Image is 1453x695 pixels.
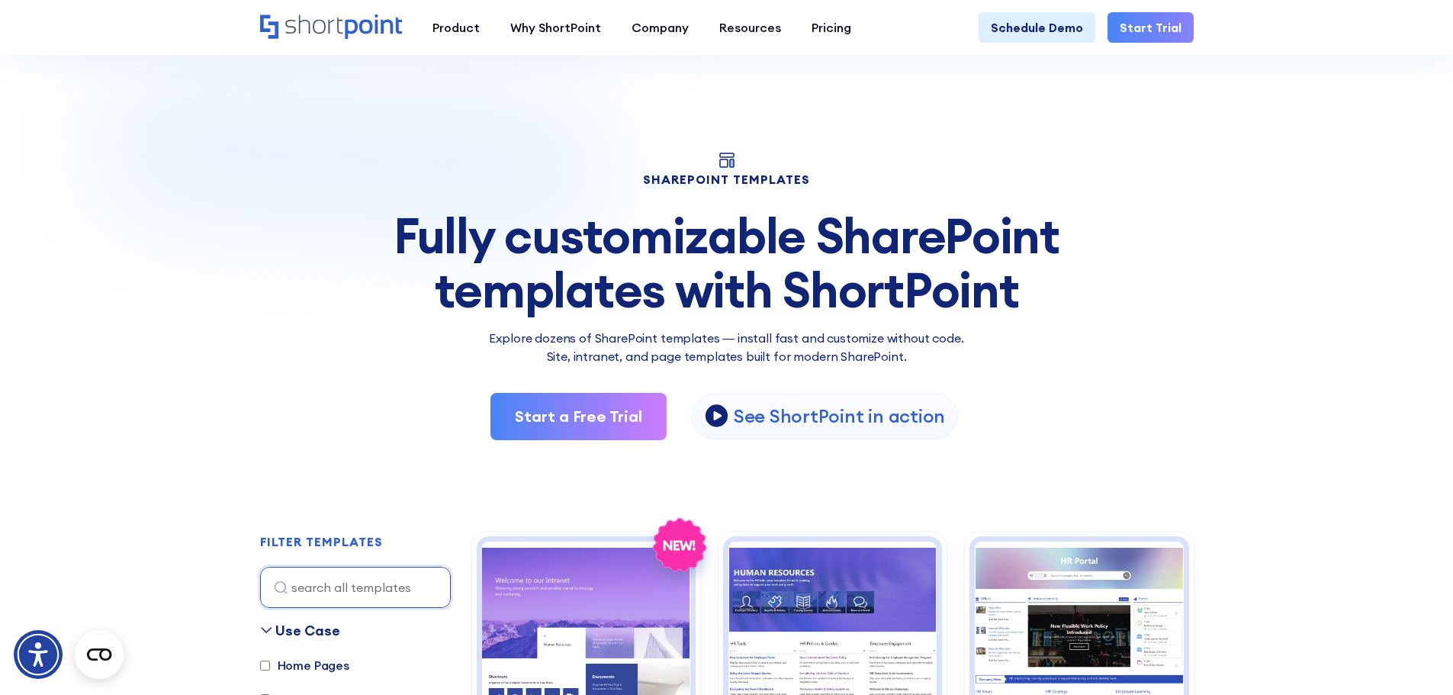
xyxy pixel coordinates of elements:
div: Company [632,18,689,37]
label: Home Pages [260,656,349,674]
a: Why ShortPoint [495,12,616,43]
a: Schedule Demo [979,12,1095,43]
div: Product [432,18,480,37]
div: Why ShortPoint [510,18,601,37]
div: Resources [719,18,781,37]
a: Resources [704,12,796,43]
a: Start Trial [1107,12,1194,43]
a: Pricing [796,12,866,43]
a: Start a Free Trial [490,393,667,440]
input: search all templates [260,567,451,608]
p: Explore dozens of SharePoint templates — install fast and customize without code. Site, intranet,... [260,329,1194,365]
p: See ShortPoint in action [734,404,945,428]
div: Accessibility Menu [14,630,63,679]
a: Home [260,14,402,40]
a: open lightbox [691,394,958,439]
div: Pricing [812,18,851,37]
div: Use Case [275,620,340,641]
h2: FILTER TEMPLATES [260,536,383,549]
a: Product [417,12,495,43]
h1: SHAREPOINT TEMPLATES [260,174,1194,185]
iframe: Chat Widget [1377,622,1453,695]
a: Company [616,12,704,43]
input: Home Pages [260,661,270,671]
button: Open CMP widget [75,630,124,679]
div: Fully customizable SharePoint templates with ShortPoint [260,209,1194,317]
